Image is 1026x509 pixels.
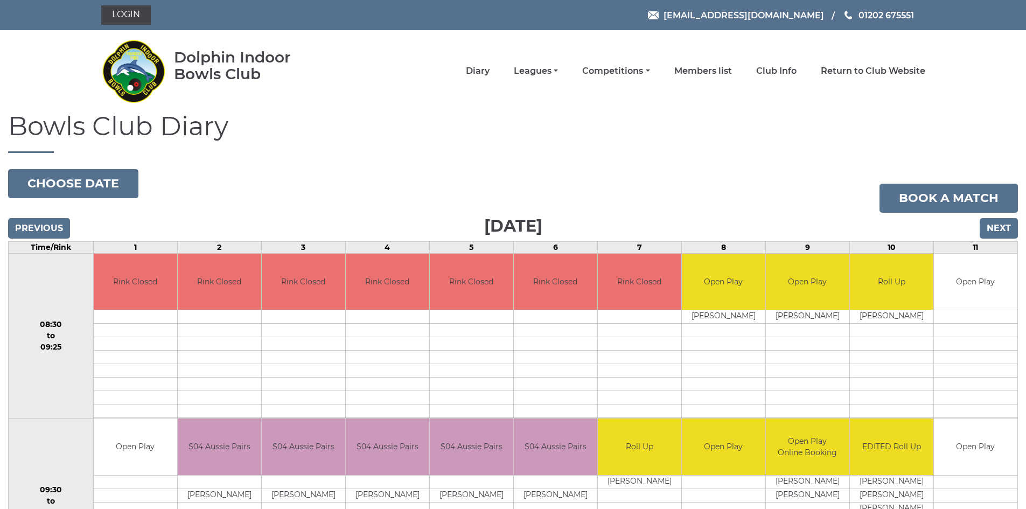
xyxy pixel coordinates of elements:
td: [PERSON_NAME] [262,489,345,502]
img: Dolphin Indoor Bowls Club [101,33,166,109]
h1: Bowls Club Diary [8,112,1018,153]
td: Open Play [682,254,765,310]
span: 01202 675551 [859,10,914,20]
td: 4 [345,241,429,253]
td: Open Play [682,419,765,475]
td: S04 Aussie Pairs [430,419,513,475]
a: Book a match [880,184,1018,213]
td: [PERSON_NAME] [766,310,849,324]
td: Open Play [934,419,1017,475]
td: [PERSON_NAME] [766,475,849,489]
td: 11 [933,241,1017,253]
img: Email [648,11,659,19]
td: Roll Up [850,254,933,310]
td: S04 Aussie Pairs [514,419,597,475]
a: Phone us 01202 675551 [843,9,914,22]
td: S04 Aussie Pairs [346,419,429,475]
td: Open Play Online Booking [766,419,849,475]
td: Rink Closed [178,254,261,310]
td: [PERSON_NAME] [850,310,933,324]
td: 3 [261,241,345,253]
a: Diary [466,65,490,77]
td: 5 [429,241,513,253]
a: Leagues [514,65,558,77]
td: [PERSON_NAME] [598,475,681,489]
div: Dolphin Indoor Bowls Club [174,49,325,82]
button: Choose date [8,169,138,198]
input: Next [980,218,1018,239]
td: Rink Closed [94,254,177,310]
td: [PERSON_NAME] [430,489,513,502]
img: Phone us [844,11,852,19]
td: [PERSON_NAME] [682,310,765,324]
td: Rink Closed [262,254,345,310]
span: [EMAIL_ADDRESS][DOMAIN_NAME] [664,10,824,20]
td: [PERSON_NAME] [766,489,849,502]
td: Open Play [94,419,177,475]
td: Rink Closed [598,254,681,310]
td: 8 [681,241,765,253]
td: Rink Closed [430,254,513,310]
a: Club Info [756,65,797,77]
td: Time/Rink [9,241,94,253]
td: S04 Aussie Pairs [262,419,345,475]
td: EDITED Roll Up [850,419,933,475]
td: Roll Up [598,419,681,475]
td: Open Play [934,254,1017,310]
td: [PERSON_NAME] [346,489,429,502]
a: Login [101,5,151,25]
td: Open Play [766,254,849,310]
td: Rink Closed [514,254,597,310]
td: 10 [849,241,933,253]
a: Return to Club Website [821,65,925,77]
input: Previous [8,218,70,239]
td: [PERSON_NAME] [514,489,597,502]
td: [PERSON_NAME] [850,475,933,489]
td: 08:30 to 09:25 [9,253,94,419]
a: Email [EMAIL_ADDRESS][DOMAIN_NAME] [648,9,824,22]
td: S04 Aussie Pairs [178,419,261,475]
td: [PERSON_NAME] [178,489,261,502]
td: [PERSON_NAME] [850,489,933,502]
td: 7 [597,241,681,253]
a: Competitions [582,65,650,77]
td: 9 [765,241,849,253]
td: Rink Closed [346,254,429,310]
td: 6 [513,241,597,253]
td: 2 [177,241,261,253]
a: Members list [674,65,732,77]
td: 1 [93,241,177,253]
